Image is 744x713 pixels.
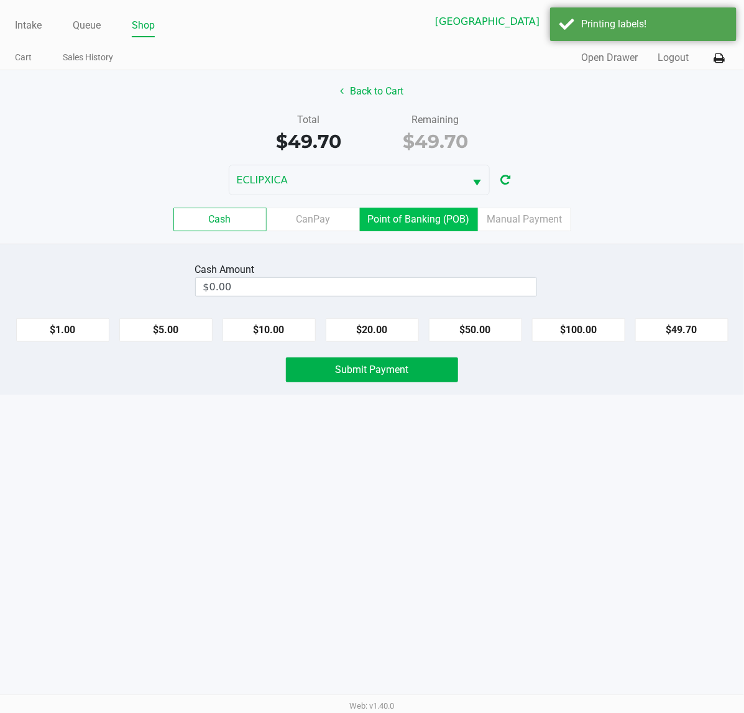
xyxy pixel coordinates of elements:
[360,208,478,231] label: Point of Banking (POB)
[350,701,395,711] span: Web: v1.40.0
[333,80,412,103] button: Back to Cart
[15,17,42,34] a: Intake
[286,357,458,382] button: Submit Payment
[195,262,260,277] div: Cash Amount
[635,318,728,342] button: $49.70
[336,364,409,375] span: Submit Payment
[63,50,113,65] a: Sales History
[173,208,267,231] label: Cash
[254,127,363,155] div: $49.70
[581,17,727,32] div: Printing labels!
[382,127,490,155] div: $49.70
[132,17,155,34] a: Shop
[326,318,419,342] button: $20.00
[581,50,638,65] button: Open Drawer
[119,318,213,342] button: $5.00
[73,17,101,34] a: Queue
[382,113,490,127] div: Remaining
[478,208,571,231] label: Manual Payment
[237,173,458,188] span: ECLIPXICA
[658,50,689,65] button: Logout
[429,318,522,342] button: $50.00
[435,14,551,29] span: [GEOGRAPHIC_DATA]
[254,113,363,127] div: Total
[15,50,32,65] a: Cart
[223,318,316,342] button: $10.00
[16,318,109,342] button: $1.00
[532,318,625,342] button: $100.00
[558,7,582,36] button: Select
[466,165,489,195] button: Select
[267,208,360,231] label: CanPay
